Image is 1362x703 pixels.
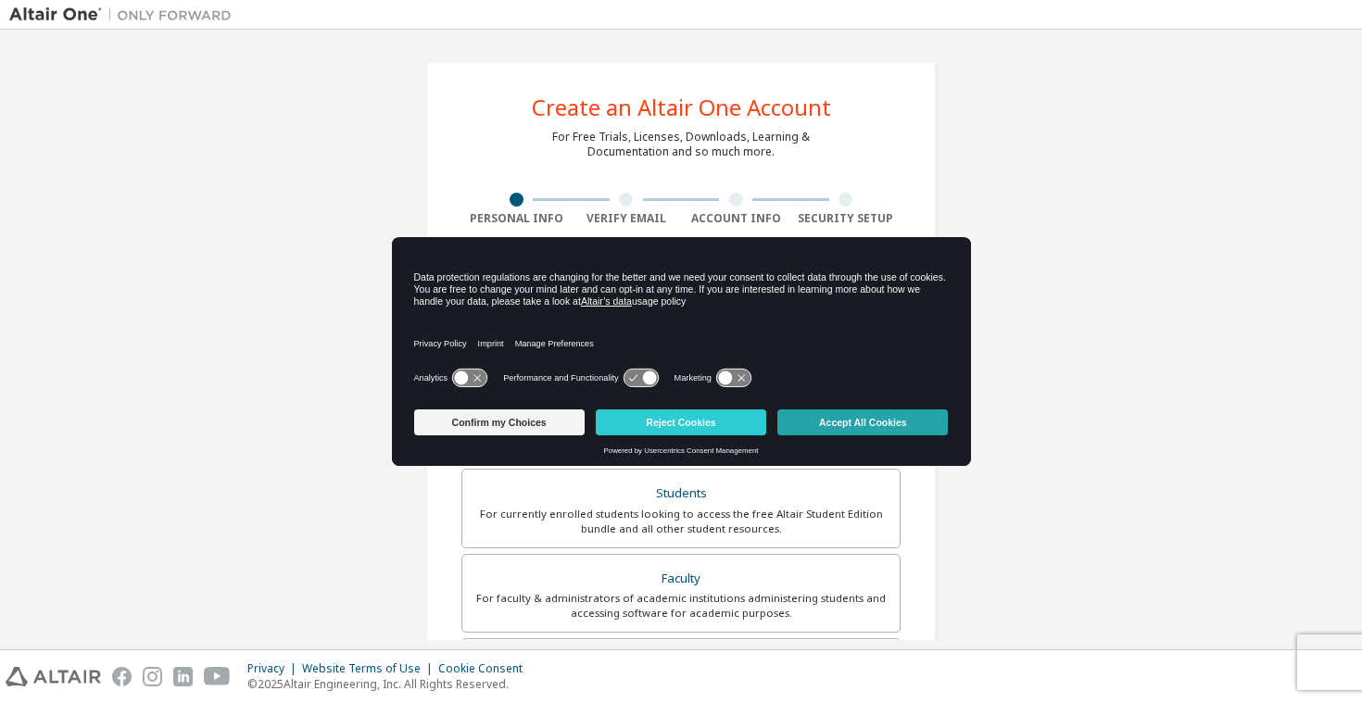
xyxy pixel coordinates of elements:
[6,667,101,686] img: altair_logo.svg
[552,130,810,159] div: For Free Trials, Licenses, Downloads, Learning & Documentation and so much more.
[438,661,534,676] div: Cookie Consent
[572,211,682,226] div: Verify Email
[473,591,889,621] div: For faculty & administrators of academic institutions administering students and accessing softwa...
[791,211,902,226] div: Security Setup
[143,667,162,686] img: instagram.svg
[112,667,132,686] img: facebook.svg
[247,661,302,676] div: Privacy
[473,566,889,592] div: Faculty
[473,481,889,507] div: Students
[9,6,241,24] img: Altair One
[173,667,193,686] img: linkedin.svg
[247,676,534,692] p: © 2025 Altair Engineering, Inc. All Rights Reserved.
[681,211,791,226] div: Account Info
[302,661,438,676] div: Website Terms of Use
[204,667,231,686] img: youtube.svg
[532,96,831,119] div: Create an Altair One Account
[473,507,889,536] div: For currently enrolled students looking to access the free Altair Student Edition bundle and all ...
[461,211,572,226] div: Personal Info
